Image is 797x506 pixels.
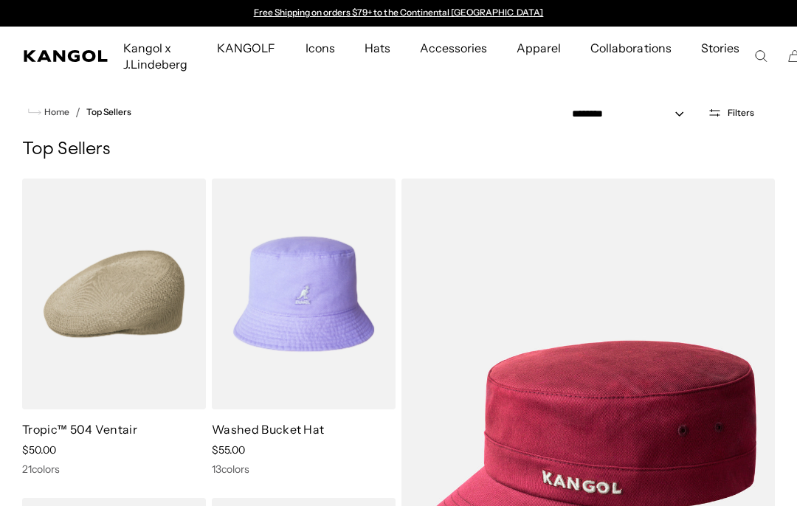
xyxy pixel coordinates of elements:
div: 13 colors [212,462,396,476]
a: Home [28,105,69,119]
a: Hats [350,27,405,69]
span: Stories [701,27,739,86]
a: Stories [686,27,754,86]
a: Free Shipping on orders $79+ to the Continental [GEOGRAPHIC_DATA] [254,7,544,18]
div: Announcement [246,7,551,19]
a: Kangol [24,50,108,62]
a: Collaborations [576,27,686,69]
span: Accessories [420,27,487,69]
summary: Search here [754,49,767,63]
slideshow-component: Announcement bar [246,7,551,19]
span: Home [41,107,69,117]
span: $55.00 [212,443,245,457]
a: Kangol x J.Lindeberg [108,27,202,86]
img: Tropic™ 504 Ventair [22,179,206,409]
a: Apparel [502,27,576,69]
a: Accessories [405,27,502,69]
a: Tropic™ 504 Ventair [22,422,137,437]
span: $50.00 [22,443,56,457]
span: Kangol x J.Lindeberg [123,27,187,86]
span: KANGOLF [217,27,275,69]
a: KANGOLF [202,27,290,69]
span: Filters [728,108,754,118]
select: Sort by: Featured [566,106,699,122]
h1: Top Sellers [22,139,775,161]
a: Top Sellers [86,107,131,117]
span: Collaborations [590,27,671,69]
img: Washed Bucket Hat [212,179,396,409]
span: Icons [306,27,335,69]
div: 21 colors [22,462,206,476]
a: Washed Bucket Hat [212,422,324,437]
button: Open filters [699,106,763,119]
span: Apparel [517,27,561,69]
li: / [69,103,80,121]
span: Hats [365,27,390,69]
div: 1 of 2 [246,7,551,19]
a: Icons [291,27,350,69]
